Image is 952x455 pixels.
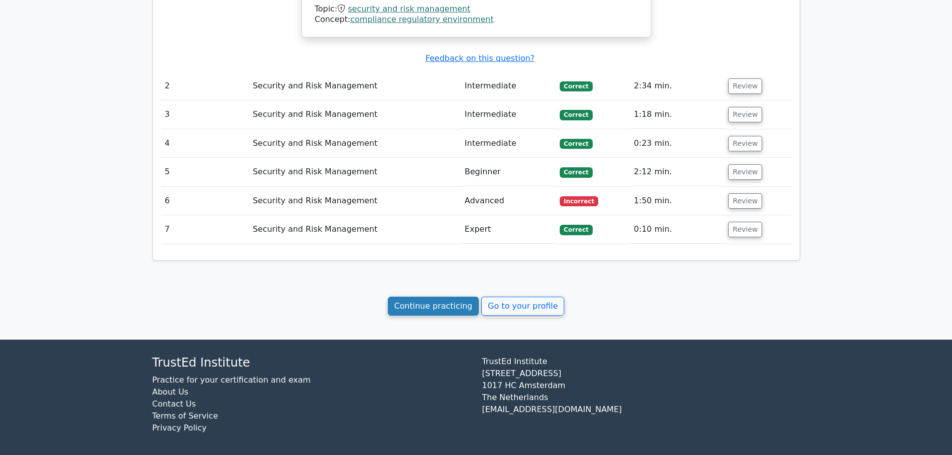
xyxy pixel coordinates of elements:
[728,193,762,209] button: Review
[560,139,592,149] span: Correct
[728,78,762,94] button: Review
[388,297,479,316] a: Continue practicing
[560,196,598,206] span: Incorrect
[630,129,724,158] td: 0:23 min.
[249,72,461,100] td: Security and Risk Management
[461,215,556,244] td: Expert
[161,100,249,129] td: 3
[461,129,556,158] td: Intermediate
[152,387,188,397] a: About Us
[161,72,249,100] td: 2
[728,136,762,151] button: Review
[560,110,592,120] span: Correct
[728,107,762,122] button: Review
[249,187,461,215] td: Security and Risk Management
[560,81,592,91] span: Correct
[630,100,724,129] td: 1:18 min.
[630,215,724,244] td: 0:10 min.
[630,187,724,215] td: 1:50 min.
[560,225,592,235] span: Correct
[481,297,564,316] a: Go to your profile
[728,222,762,237] button: Review
[152,356,470,370] h4: TrustEd Institute
[461,100,556,129] td: Intermediate
[161,158,249,186] td: 5
[249,215,461,244] td: Security and Risk Management
[728,164,762,180] button: Review
[461,158,556,186] td: Beginner
[630,158,724,186] td: 2:12 min.
[630,72,724,100] td: 2:34 min.
[461,187,556,215] td: Advanced
[476,356,806,442] div: TrustEd Institute [STREET_ADDRESS] 1017 HC Amsterdam The Netherlands [EMAIL_ADDRESS][DOMAIN_NAME]
[152,423,207,433] a: Privacy Policy
[152,411,218,421] a: Terms of Service
[425,53,534,63] a: Feedback on this question?
[315,14,638,25] div: Concept:
[249,129,461,158] td: Security and Risk Management
[249,100,461,129] td: Security and Risk Management
[161,215,249,244] td: 7
[249,158,461,186] td: Security and Risk Management
[560,167,592,177] span: Correct
[461,72,556,100] td: Intermediate
[161,187,249,215] td: 6
[161,129,249,158] td: 4
[152,399,196,409] a: Contact Us
[350,14,494,24] a: compliance regulatory environment
[315,4,638,14] div: Topic:
[152,375,311,385] a: Practice for your certification and exam
[348,4,470,13] a: security and risk management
